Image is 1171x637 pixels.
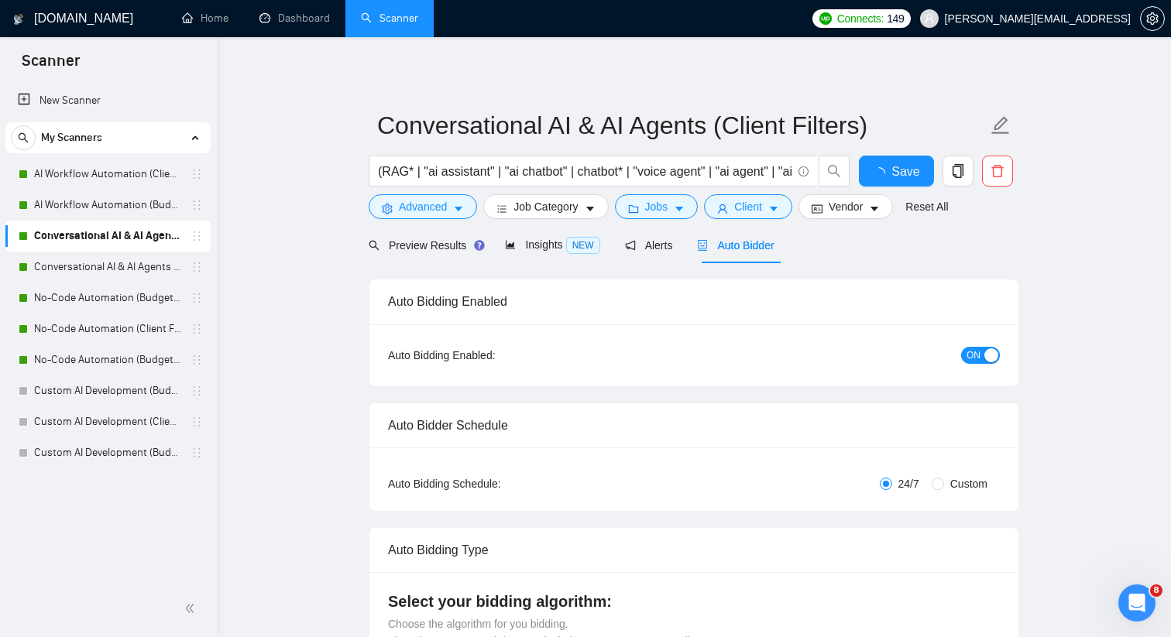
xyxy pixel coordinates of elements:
li: My Scanners [5,122,211,468]
span: caret-down [453,203,464,214]
span: Job Category [513,198,578,215]
span: holder [191,230,203,242]
span: copy [943,164,973,178]
span: ON [967,347,980,364]
span: My Scanners [41,122,102,153]
span: delete [983,164,1012,178]
div: Auto Bidding Enabled [388,279,1000,324]
a: No-Code Automation (Client Filters) [34,313,181,344]
span: Advanced [399,198,447,215]
span: bars [496,203,507,214]
span: search [12,132,35,143]
span: holder [191,323,203,335]
h4: Select your bidding algorithm: [388,591,1000,612]
button: setting [1140,6,1165,31]
span: holder [191,199,203,211]
span: search [819,164,849,178]
a: AI Workflow Automation (Client Filters) [34,159,181,190]
a: Conversational AI & AI Agents (Client Filters) [34,221,181,252]
a: No-Code Automation (Budget Filters W4, Aug) [34,344,181,375]
button: search [819,156,850,187]
span: caret-down [869,203,880,214]
span: caret-down [585,203,596,214]
span: holder [191,416,203,428]
img: logo [13,7,24,32]
a: Reset All [905,198,948,215]
iframe: Intercom live chat [1118,584,1156,622]
span: Jobs [645,198,668,215]
button: userClientcaret-down [704,194,792,219]
span: holder [191,354,203,366]
span: holder [191,447,203,459]
span: notification [625,240,636,251]
a: AI Workflow Automation (Budget Filters) [34,190,181,221]
a: searchScanner [361,12,418,25]
a: New Scanner [18,85,198,116]
span: setting [1141,12,1164,25]
img: upwork-logo.png [819,12,832,25]
button: search [11,125,36,150]
a: Custom AI Development (Budget Filters) [34,437,181,468]
span: search [369,240,379,251]
span: Alerts [625,239,673,252]
span: Client [734,198,762,215]
span: NEW [566,237,600,254]
button: barsJob Categorycaret-down [483,194,608,219]
button: copy [943,156,974,187]
span: edit [991,115,1011,135]
span: setting [382,203,393,214]
div: Auto Bidding Schedule: [388,475,592,492]
span: user [717,203,728,214]
span: Vendor [829,198,863,215]
div: Auto Bidding Enabled: [388,347,592,364]
a: No-Code Automation (Budget Filters) [34,283,181,313]
a: Custom AI Development (Client Filters) [34,406,181,437]
span: robot [697,240,708,251]
span: Scanner [9,50,92,82]
span: Preview Results [369,239,480,252]
a: homeHome [182,12,228,25]
div: Auto Bidding Type [388,528,1000,572]
span: Auto Bidder [697,239,774,252]
button: settingAdvancedcaret-down [369,194,477,219]
span: Save [891,162,919,181]
a: setting [1140,12,1165,25]
input: Search Freelance Jobs... [378,162,792,181]
a: Custom AI Development (Budget Filter) [34,375,181,406]
div: Tooltip anchor [472,238,486,252]
span: double-left [184,601,200,616]
span: Insights [505,238,599,251]
li: New Scanner [5,85,211,116]
span: Connects: [837,10,884,27]
input: Scanner name... [377,106,987,145]
span: holder [191,168,203,180]
span: area-chart [505,239,516,250]
span: holder [191,292,203,304]
a: dashboardDashboard [259,12,330,25]
span: 24/7 [892,475,925,492]
span: folder [628,203,639,214]
span: idcard [812,203,822,214]
button: folderJobscaret-down [615,194,699,219]
div: Auto Bidder Schedule [388,403,1000,447]
button: idcardVendorcaret-down [798,194,893,219]
span: loading [873,167,891,180]
span: holder [191,385,203,397]
span: info-circle [798,166,809,176]
span: caret-down [674,203,685,214]
a: Conversational AI & AI Agents (Budget Filters) [34,252,181,283]
span: user [924,13,935,24]
button: delete [982,156,1013,187]
span: Custom [944,475,994,492]
span: 149 [887,10,904,27]
span: 8 [1150,584,1162,597]
span: holder [191,261,203,273]
button: Save [859,156,934,187]
span: caret-down [768,203,779,214]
